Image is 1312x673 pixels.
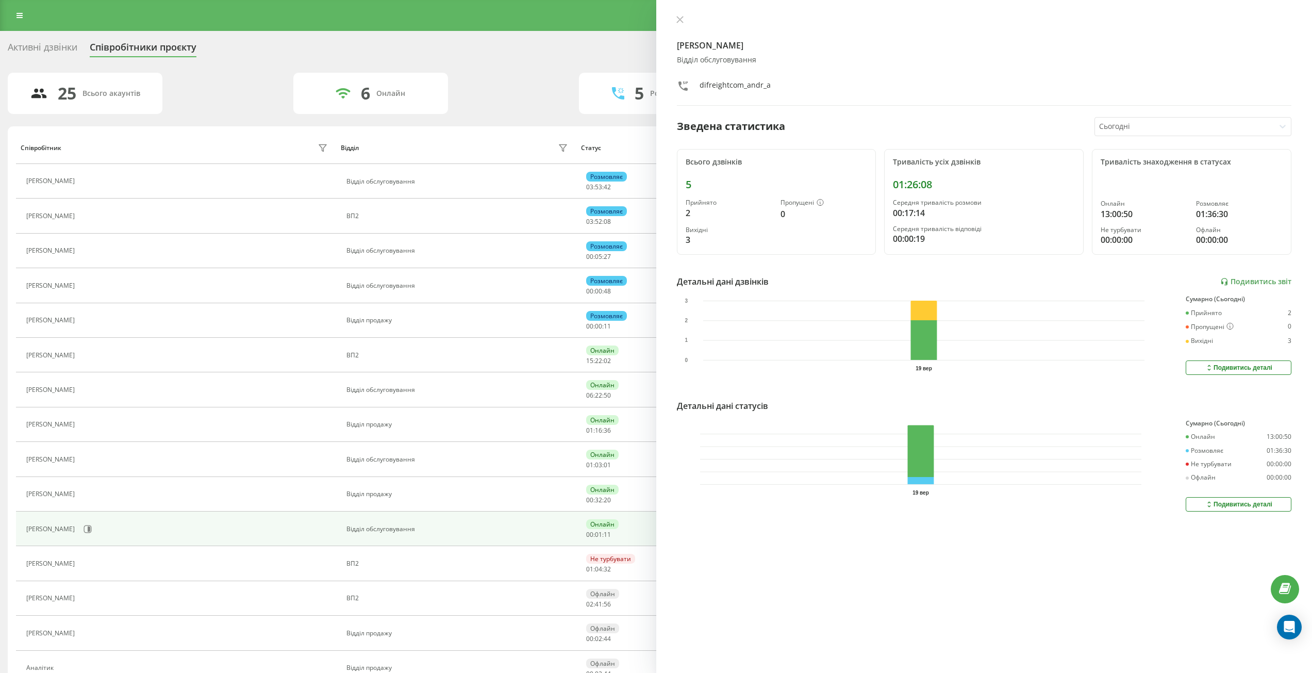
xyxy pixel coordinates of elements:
div: Подивитись деталі [1205,500,1272,508]
div: 00:17:14 [893,207,1075,219]
div: Офлайн [1186,474,1216,481]
div: 00:00:00 [1101,234,1187,246]
span: 03 [586,217,593,226]
div: Онлайн [586,485,619,495]
div: Відділ продажу [346,490,571,498]
div: Офлайн [1196,226,1283,234]
div: Тривалість знаходження в статусах [1101,158,1283,167]
span: 22 [595,356,602,365]
div: 13:00:50 [1101,208,1187,220]
div: 0 [780,208,867,220]
span: 04 [595,565,602,573]
span: 01 [586,461,593,469]
div: [PERSON_NAME] [26,490,77,498]
div: 3 [686,234,772,246]
div: : : [586,288,611,295]
div: Відділ обслуговування [346,178,571,185]
div: Статус [581,144,601,152]
div: Розмовляє [1186,447,1223,454]
div: : : [586,427,611,434]
span: 11 [604,530,611,539]
div: Співробітники проєкту [90,42,196,58]
span: 02 [604,356,611,365]
div: Пропущені [780,199,867,207]
div: Всього акаунтів [82,89,140,98]
div: Детальні дані дзвінків [677,275,769,288]
div: [PERSON_NAME] [26,630,77,637]
span: 48 [604,287,611,296]
span: 02 [586,600,593,609]
div: ВП2 [346,212,571,220]
div: Відділ обслуговування [346,526,571,533]
div: 25 [58,84,76,103]
div: Онлайн [586,415,619,425]
div: [PERSON_NAME] [26,560,77,567]
div: 01:36:30 [1196,208,1283,220]
span: 44 [604,634,611,643]
span: 00 [586,634,593,643]
span: 56 [604,600,611,609]
div: Open Intercom Messenger [1277,615,1302,639]
div: 00:00:00 [1196,234,1283,246]
span: 41 [595,600,602,609]
div: [PERSON_NAME] [26,386,77,393]
div: [PERSON_NAME] [26,177,77,185]
div: 2 [686,207,772,219]
span: 16 [595,426,602,435]
div: 00:00:19 [893,233,1075,245]
div: Розмовляє [586,241,627,251]
div: Не турбувати [1101,226,1187,234]
div: 13:00:50 [1267,433,1291,440]
h4: [PERSON_NAME] [677,39,1292,52]
div: [PERSON_NAME] [26,212,77,220]
div: Розмовляє [1196,200,1283,207]
div: Тривалість усіх дзвінків [893,158,1075,167]
div: : : [586,497,611,504]
div: Відділ обслуговування [346,386,571,393]
span: 01 [595,530,602,539]
div: 6 [361,84,370,103]
span: 36 [604,426,611,435]
div: difreightcom_andr_a [700,80,771,95]
span: 50 [604,391,611,400]
div: ВП2 [346,595,571,602]
div: Детальні дані статусів [677,400,768,412]
div: Відділ [341,144,359,152]
div: Відділ обслуговування [677,56,1292,64]
div: Вихідні [686,226,772,234]
div: [PERSON_NAME] [26,421,77,428]
text: 2 [685,318,688,323]
span: 01 [586,565,593,573]
div: Подивитись деталі [1205,364,1272,372]
span: 32 [604,565,611,573]
div: Розмовляє [586,311,627,321]
div: [PERSON_NAME] [26,526,77,533]
div: Онлайн [586,380,619,390]
div: 00:00:00 [1267,474,1291,481]
div: Не турбувати [586,554,635,564]
div: : : [586,531,611,538]
div: Відділ продажу [346,317,571,324]
div: Розмовляє [586,172,627,182]
text: 0 [685,357,688,363]
span: 03 [586,183,593,191]
span: 00 [595,322,602,331]
div: Онлайн [376,89,405,98]
a: Подивитись звіт [1220,277,1291,286]
div: Офлайн [586,659,619,668]
div: : : [586,392,611,399]
div: [PERSON_NAME] [26,282,77,289]
div: : : [586,253,611,260]
div: : : [586,357,611,365]
div: 3 [1288,337,1291,344]
div: Вихідні [1186,337,1213,344]
div: : : [586,184,611,191]
span: 22 [595,391,602,400]
div: 01:26:08 [893,178,1075,191]
span: 11 [604,322,611,331]
div: Всього дзвінків [686,158,868,167]
text: 19 вер [912,490,929,496]
div: [PERSON_NAME] [26,352,77,359]
span: 00 [586,322,593,331]
span: 52 [595,217,602,226]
